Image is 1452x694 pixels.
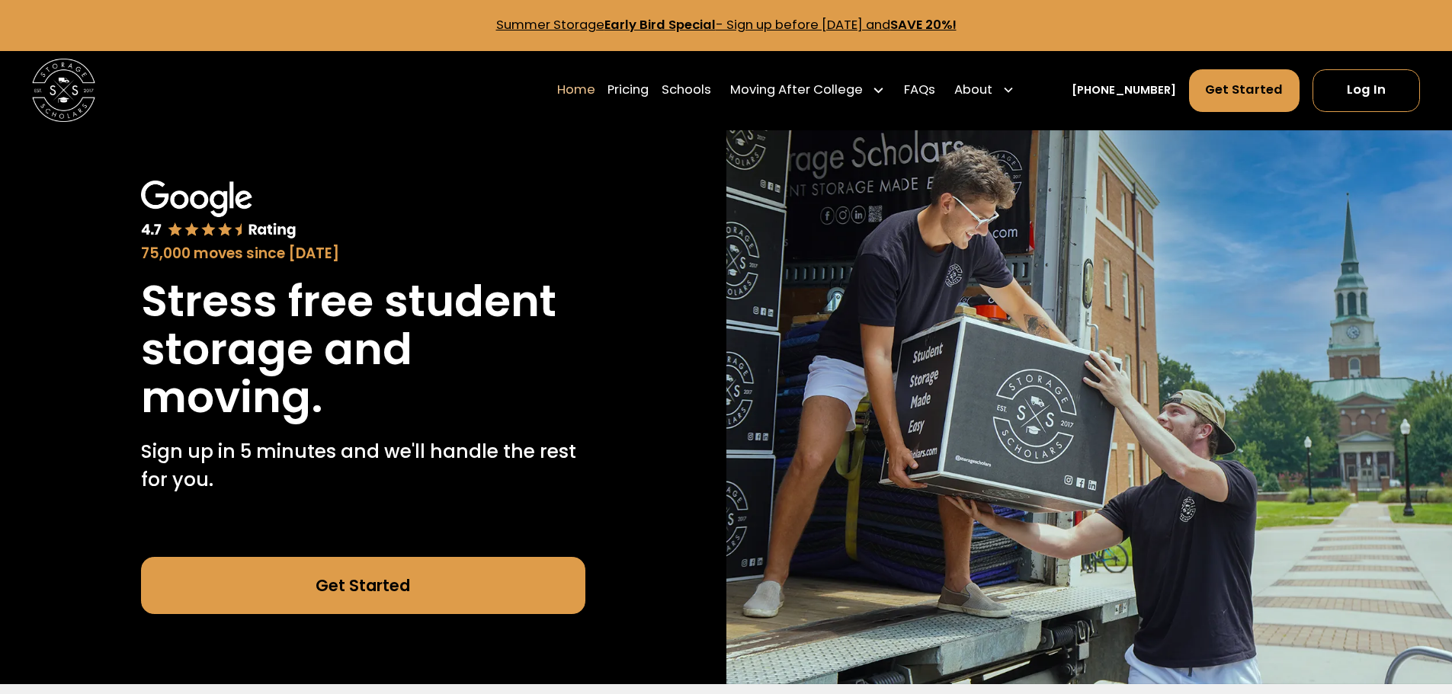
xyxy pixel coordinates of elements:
div: Moving After College [730,81,863,100]
a: Schools [662,68,711,112]
div: 75,000 moves since [DATE] [141,243,585,264]
div: About [954,81,992,100]
a: Get Started [1189,69,1300,112]
p: Sign up in 5 minutes and we'll handle the rest for you. [141,437,585,494]
strong: Early Bird Special [604,16,716,34]
a: Home [557,68,595,112]
a: Get Started [141,557,585,614]
a: FAQs [904,68,935,112]
a: Pricing [607,68,649,112]
a: Log In [1313,69,1420,112]
a: [PHONE_NUMBER] [1072,82,1176,99]
img: Google 4.7 star rating [141,181,296,240]
img: Storage Scholars main logo [32,59,95,122]
strong: SAVE 20%! [890,16,957,34]
h1: Stress free student storage and moving. [141,277,585,421]
a: Summer StorageEarly Bird Special- Sign up before [DATE] andSAVE 20%! [496,16,957,34]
